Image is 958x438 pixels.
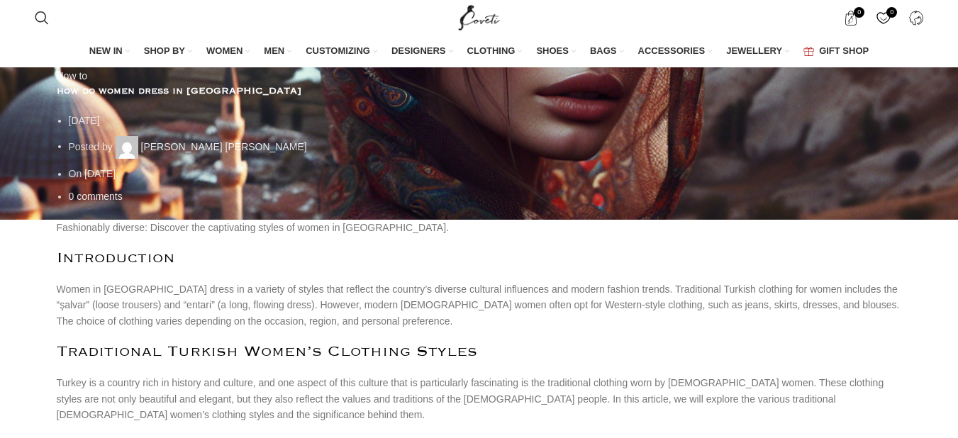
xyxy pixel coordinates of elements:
[264,45,284,57] span: MEN
[144,37,192,67] a: SHOP BY
[206,37,250,67] a: WOMEN
[590,45,617,57] span: BAGS
[306,37,377,67] a: CUSTOMIZING
[69,140,113,152] span: Posted by
[803,37,869,67] a: GIFT SHOP
[638,45,706,57] span: ACCESSORIES
[819,45,869,57] span: GIFT SHOP
[69,191,123,202] a: 0 comments
[869,4,898,32] div: My Wishlist
[590,37,624,67] a: BAGS
[69,115,100,126] time: [DATE]
[869,4,898,32] a: 0
[536,37,576,67] a: SHOES
[803,47,814,56] img: GiftBag
[206,45,243,57] span: WOMEN
[391,45,446,57] span: DESIGNERS
[57,375,902,422] p: Turkey is a country rich in history and culture, and one aspect of this culture that is particula...
[69,166,902,181] li: On [DATE]
[77,191,123,202] span: comments
[638,37,713,67] a: ACCESSORIES
[854,7,864,18] span: 0
[836,4,865,32] a: 0
[886,7,897,18] span: 0
[141,140,307,152] a: [PERSON_NAME] [PERSON_NAME]
[57,249,902,267] h2: Introduction
[726,37,789,67] a: JEWELLERY
[89,45,123,57] span: NEW IN
[467,45,516,57] span: CLOTHING
[306,45,370,57] span: CUSTOMIZING
[144,45,185,57] span: SHOP BY
[467,37,523,67] a: CLOTHING
[455,11,503,23] a: Site logo
[116,136,138,159] img: author-avatar
[57,343,902,361] h2: Traditional Turkish Women’s Clothing Styles
[391,37,453,67] a: DESIGNERS
[28,37,930,67] div: Main navigation
[264,37,291,67] a: MEN
[57,281,902,329] p: Women in [GEOGRAPHIC_DATA] dress in a variety of styles that reflect the country’s diverse cultur...
[28,4,56,32] a: Search
[57,70,88,82] a: How to
[57,84,902,99] h1: how do women dress in [GEOGRAPHIC_DATA]
[57,220,902,235] p: Fashionably diverse: Discover the captivating styles of women in [GEOGRAPHIC_DATA].
[536,45,569,57] span: SHOES
[726,45,782,57] span: JEWELLERY
[69,191,74,202] span: 0
[89,37,130,67] a: NEW IN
